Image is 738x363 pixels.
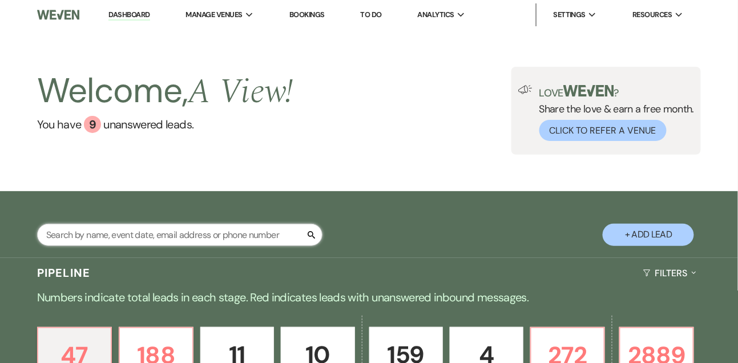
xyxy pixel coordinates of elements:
div: 9 [84,116,101,133]
span: Analytics [418,9,454,21]
a: Dashboard [108,10,150,21]
img: weven-logo-green.svg [563,85,614,96]
button: Click to Refer a Venue [539,120,667,141]
button: + Add Lead [603,224,694,246]
a: To Do [361,10,382,19]
p: Love ? [539,85,695,98]
span: A View ! [188,66,294,118]
div: Share the love & earn a free month. [533,85,695,141]
img: loud-speaker-illustration.svg [518,85,533,94]
span: Settings [554,9,586,21]
h3: Pipeline [37,265,91,281]
a: Bookings [289,10,325,19]
a: You have 9 unanswered leads. [37,116,293,133]
span: Manage Venues [186,9,243,21]
h2: Welcome, [37,67,293,116]
img: Weven Logo [37,3,79,27]
button: Filters [639,258,701,288]
input: Search by name, event date, email address or phone number [37,224,322,246]
span: Resources [632,9,672,21]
